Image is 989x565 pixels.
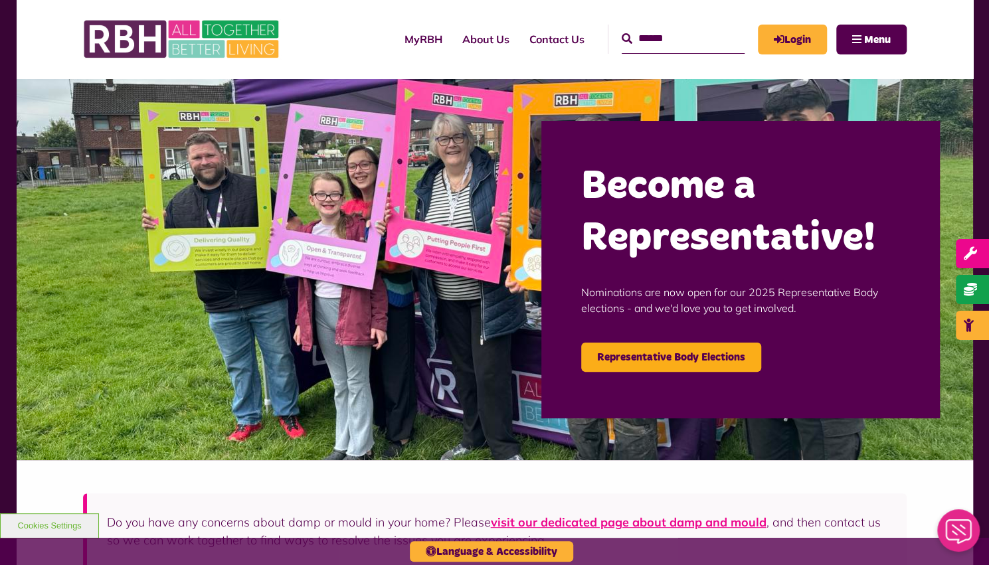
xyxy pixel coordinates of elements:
iframe: Netcall Web Assistant for live chat [929,505,989,565]
p: Do you have any concerns about damp or mould in your home? Please , and then contact us so we can... [107,513,887,549]
a: visit our dedicated page about damp and mould [491,515,766,530]
a: Representative Body Elections [581,343,761,372]
a: MyRBH [395,21,452,57]
a: Contact Us [519,21,594,57]
span: Menu [864,35,891,45]
input: Search [622,25,745,53]
p: Nominations are now open for our 2025 Representative Body elections - and we'd love you to get in... [581,264,900,336]
button: Navigation [836,25,907,54]
a: About Us [452,21,519,57]
a: MyRBH [758,25,827,54]
button: Language & Accessibility [410,541,573,562]
h2: Become a Representative! [581,161,900,264]
img: RBH [83,13,282,65]
img: Image (22) [17,78,973,460]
